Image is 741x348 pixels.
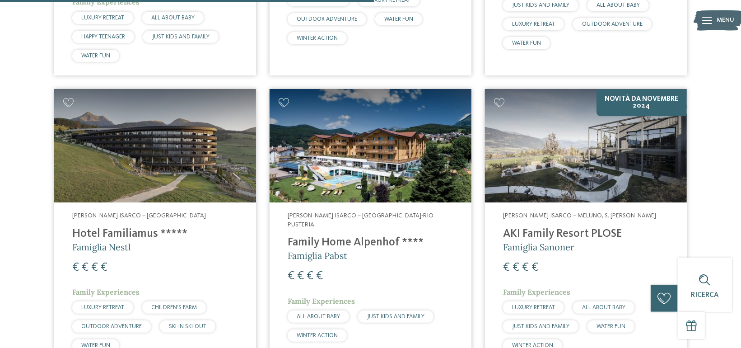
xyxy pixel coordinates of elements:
span: € [288,270,294,282]
span: ALL ABOUT BABY [151,15,195,21]
span: ALL ABOUT BABY [297,314,340,320]
img: Cercate un hotel per famiglie? Qui troverete solo i migliori! [485,89,687,202]
span: LUXURY RETREAT [512,21,555,27]
span: CHILDREN’S FARM [151,305,197,310]
span: Famiglia Sanoner [503,241,574,253]
span: € [503,262,510,273]
span: HAPPY TEENAGER [81,34,125,40]
span: JUST KIDS AND FAMILY [512,324,569,329]
h4: Family Home Alpenhof **** [288,236,453,249]
span: € [82,262,89,273]
span: OUTDOOR ADVENTURE [297,16,357,22]
span: Famiglia Pabst [288,250,347,261]
span: WATER FUN [512,40,541,46]
span: OUTDOOR ADVENTURE [582,21,643,27]
span: € [91,262,98,273]
span: € [307,270,313,282]
span: WATER FUN [81,53,110,59]
img: Family Home Alpenhof **** [270,89,471,202]
span: € [297,270,304,282]
span: WATER FUN [384,16,413,22]
span: Family Experiences [503,287,570,296]
span: € [101,262,107,273]
h4: AKI Family Resort PLOSE [503,227,669,241]
span: Family Experiences [72,287,140,296]
span: Famiglia Nestl [72,241,130,253]
span: ALL ABOUT BABY [597,2,640,8]
span: OUTDOOR ADVENTURE [81,324,142,329]
span: ALL ABOUT BABY [582,305,625,310]
span: WATER FUN [597,324,625,329]
img: Cercate un hotel per famiglie? Qui troverete solo i migliori! [54,89,256,202]
span: LUXURY RETREAT [81,305,124,310]
span: [PERSON_NAME] Isarco – [GEOGRAPHIC_DATA]-Rio Pusteria [288,212,433,228]
span: Ricerca [691,292,719,299]
span: SKI-IN SKI-OUT [169,324,206,329]
span: € [316,270,323,282]
span: JUST KIDS AND FAMILY [152,34,210,40]
span: € [513,262,519,273]
span: € [531,262,538,273]
span: JUST KIDS AND FAMILY [512,2,569,8]
span: WINTER ACTION [297,35,338,41]
span: [PERSON_NAME] Isarco – Meluno, S. [PERSON_NAME] [503,212,656,219]
span: € [522,262,529,273]
span: LUXURY RETREAT [81,15,124,21]
span: WINTER ACTION [297,333,338,339]
span: € [72,262,79,273]
span: Family Experiences [288,296,355,306]
span: LUXURY RETREAT [512,305,555,310]
span: JUST KIDS AND FAMILY [367,314,424,320]
span: [PERSON_NAME] Isarco – [GEOGRAPHIC_DATA] [72,212,206,219]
